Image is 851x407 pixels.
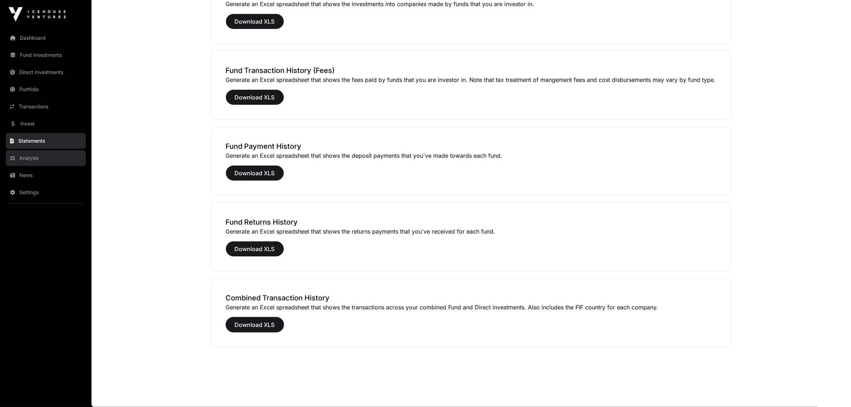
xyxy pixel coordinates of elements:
a: Invest [6,116,86,132]
h3: Fund Returns History [226,217,717,227]
button: Download XLS [226,317,284,332]
p: Generate an Excel spreadsheet that shows the returns payments that you've received for each fund. [226,227,717,236]
span: Download XLS [235,245,275,253]
a: Download XLS [226,324,284,332]
a: Statements [6,133,86,149]
a: Analysis [6,150,86,166]
a: Direct Investments [6,64,86,80]
button: Download XLS [226,241,284,256]
button: Download XLS [226,166,284,181]
a: Download XLS [226,97,284,104]
h3: Fund Payment History [226,141,717,151]
a: Download XLS [226,173,284,180]
h3: Combined Transaction History [226,293,717,303]
span: Download XLS [235,320,275,329]
a: News [6,167,86,183]
a: Transactions [6,99,86,114]
p: Generate an Excel spreadsheet that shows the fees paid by funds that you are investor in. Note th... [226,75,717,84]
span: Download XLS [235,17,275,26]
a: Portfolio [6,82,86,97]
a: Download XLS [226,21,284,28]
iframe: Chat Widget [815,373,851,407]
a: Fund Investments [6,47,86,63]
a: Download XLS [226,249,284,256]
img: Icehouse Ventures Logo [9,7,66,21]
h3: Fund Transaction History (Fees) [226,65,717,75]
button: Download XLS [226,90,284,105]
span: Download XLS [235,93,275,102]
span: Download XLS [235,169,275,177]
p: Generate an Excel spreadsheet that shows the transactions across your combined Fund and Direct in... [226,303,717,312]
button: Download XLS [226,14,284,29]
a: Dashboard [6,30,86,46]
a: Settings [6,185,86,200]
p: Generate an Excel spreadsheet that shows the deposit payments that you've made towards each fund. [226,151,717,160]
